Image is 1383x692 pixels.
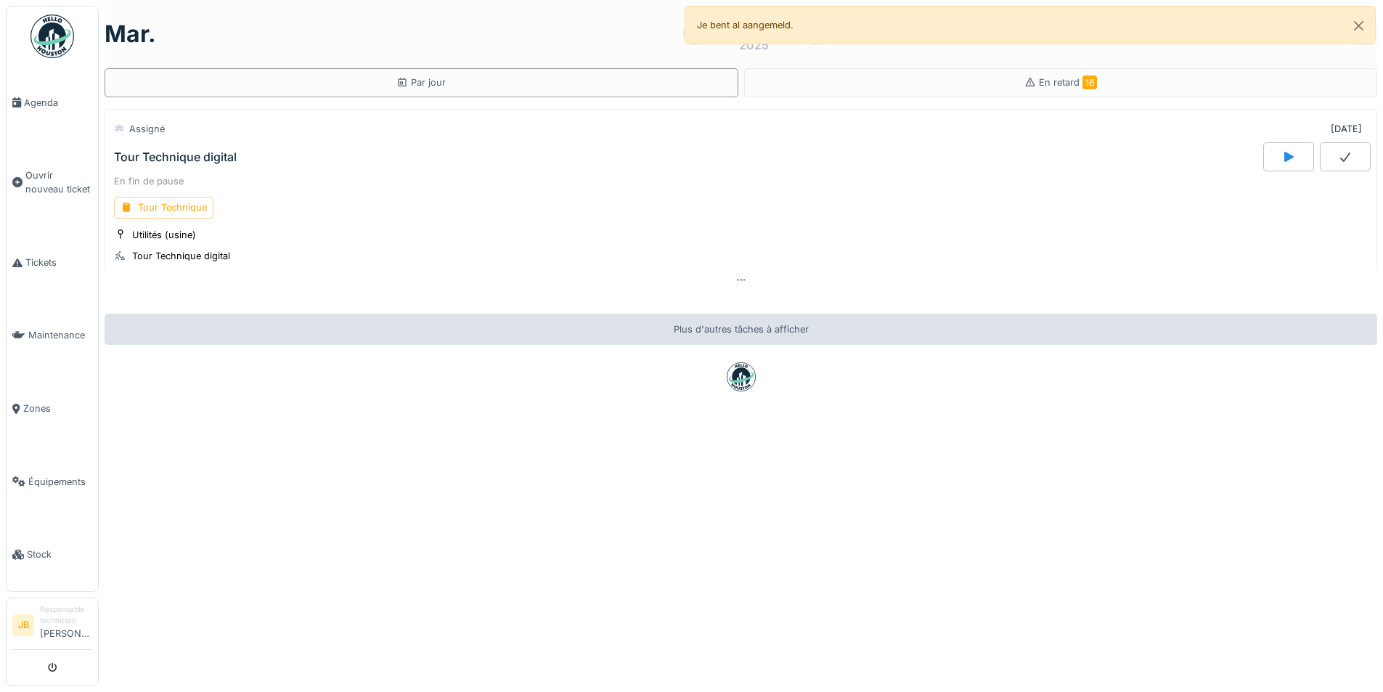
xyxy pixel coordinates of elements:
div: Responsable technicien [40,604,92,627]
img: Badge_color-CXgf-gQk.svg [30,15,74,58]
a: Tickets [7,226,98,299]
a: Stock [7,518,98,591]
span: Zones [23,402,92,415]
div: Je bent al aangemeld. [685,6,1376,44]
div: Tour Technique [114,197,213,218]
a: Équipements [7,445,98,518]
div: [DATE] [1331,122,1362,136]
span: Ouvrir nouveau ticket [25,168,92,196]
div: Utilités (usine) [132,228,196,242]
span: Maintenance [28,328,92,342]
span: Tickets [25,256,92,269]
a: Ouvrir nouveau ticket [7,139,98,227]
span: Équipements [28,475,92,489]
span: En retard [1039,77,1097,88]
a: JB Responsable technicien[PERSON_NAME] [12,604,92,650]
li: JB [12,614,34,636]
div: Plus d'autres tâches à afficher [105,314,1377,345]
a: Maintenance [7,299,98,373]
div: Assigné [129,122,165,136]
div: 2025 [739,36,769,54]
div: Tour Technique digital [132,249,230,263]
span: 16 [1082,76,1097,89]
div: Tour Technique digital [114,150,237,164]
div: En fin de pause [114,174,1368,188]
a: Zones [7,372,98,445]
img: badge-BVDL4wpA.svg [727,362,756,391]
h1: mar. [105,20,156,48]
a: Agenda [7,66,98,139]
span: Stock [27,548,92,561]
div: Par jour [396,76,446,89]
button: Close [1342,7,1375,45]
li: [PERSON_NAME] [40,604,92,646]
span: Agenda [24,96,92,110]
